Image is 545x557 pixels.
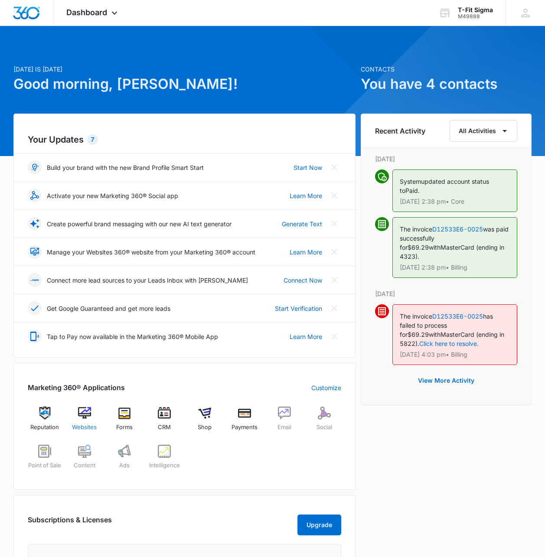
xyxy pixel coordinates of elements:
[198,423,212,432] span: Shop
[400,244,504,260] span: MasterCard (ending in 4323).
[108,407,141,438] a: Forms
[400,225,509,251] span: was paid successfully for
[297,515,341,535] button: Upgrade
[28,407,61,438] a: Reputation
[28,382,125,393] h2: Marketing 360® Applications
[47,163,204,172] p: Build your brand with the new Brand Profile Smart Start
[327,245,341,259] button: Close
[400,225,432,233] span: The invoice
[119,461,130,470] span: Ads
[327,329,341,343] button: Close
[400,352,510,358] p: [DATE] 4:03 pm • Billing
[375,289,517,298] p: [DATE]
[361,65,532,74] p: Contacts
[290,191,322,200] a: Learn More
[327,217,341,231] button: Close
[13,65,355,74] p: [DATE] is [DATE]
[148,407,181,438] a: CRM
[405,187,420,194] span: Paid.
[408,331,429,338] span: $69.29
[400,313,493,338] span: has failed to process for
[308,407,341,438] a: Social
[400,264,510,270] p: [DATE] 2:38 pm • Billing
[74,461,95,470] span: Content
[450,120,517,142] button: All Activities
[68,445,101,476] a: Content
[28,445,61,476] a: Point of Sale
[47,304,170,313] p: Get Google Guaranteed and get more leads
[400,199,510,205] p: [DATE] 2:38 pm • Core
[28,461,61,470] span: Point of Sale
[149,461,180,470] span: Intelligence
[400,178,421,185] span: System
[282,219,322,228] a: Generate Text
[47,332,218,341] p: Tap to Pay now available in the Marketing 360® Mobile App
[458,13,493,20] div: account id
[327,301,341,315] button: Close
[116,423,133,432] span: Forms
[268,407,301,438] a: Email
[228,407,261,438] a: Payments
[108,445,141,476] a: Ads
[311,383,341,392] a: Customize
[284,276,322,285] a: Connect Now
[429,244,441,251] span: with
[47,276,248,285] p: Connect more lead sources to your Leads Inbox with [PERSON_NAME]
[375,126,425,136] h6: Recent Activity
[47,248,255,257] p: Manage your Websites 360® website from your Marketing 360® account
[327,160,341,174] button: Close
[375,154,517,163] p: [DATE]
[361,74,532,94] h1: You have 4 contacts
[400,331,504,347] span: MasterCard (ending in 5822).
[72,423,97,432] span: Websites
[68,407,101,438] a: Websites
[158,423,171,432] span: CRM
[87,134,98,145] div: 7
[432,313,483,320] a: D12533E6-0025
[30,423,59,432] span: Reputation
[408,244,429,251] span: $69.29
[28,515,112,532] h2: Subscriptions & Licenses
[232,423,258,432] span: Payments
[400,313,432,320] span: The invoice
[317,423,332,432] span: Social
[188,407,221,438] a: Shop
[47,191,178,200] p: Activate your new Marketing 360® Social app
[458,7,493,13] div: account name
[327,189,341,202] button: Close
[275,304,322,313] a: Start Verification
[432,225,483,233] a: D12533E6-0025
[290,332,322,341] a: Learn More
[409,370,483,391] button: View More Activity
[66,8,107,17] span: Dashboard
[47,219,232,228] p: Create powerful brand messaging with our new AI text generator
[419,340,479,347] a: Click here to resolve.
[148,445,181,476] a: Intelligence
[277,423,291,432] span: Email
[429,331,441,338] span: with
[290,248,322,257] a: Learn More
[28,133,341,146] h2: Your Updates
[400,178,489,194] span: updated account status to
[327,273,341,287] button: Close
[294,163,322,172] a: Start Now
[13,74,355,94] h1: Good morning, [PERSON_NAME]!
